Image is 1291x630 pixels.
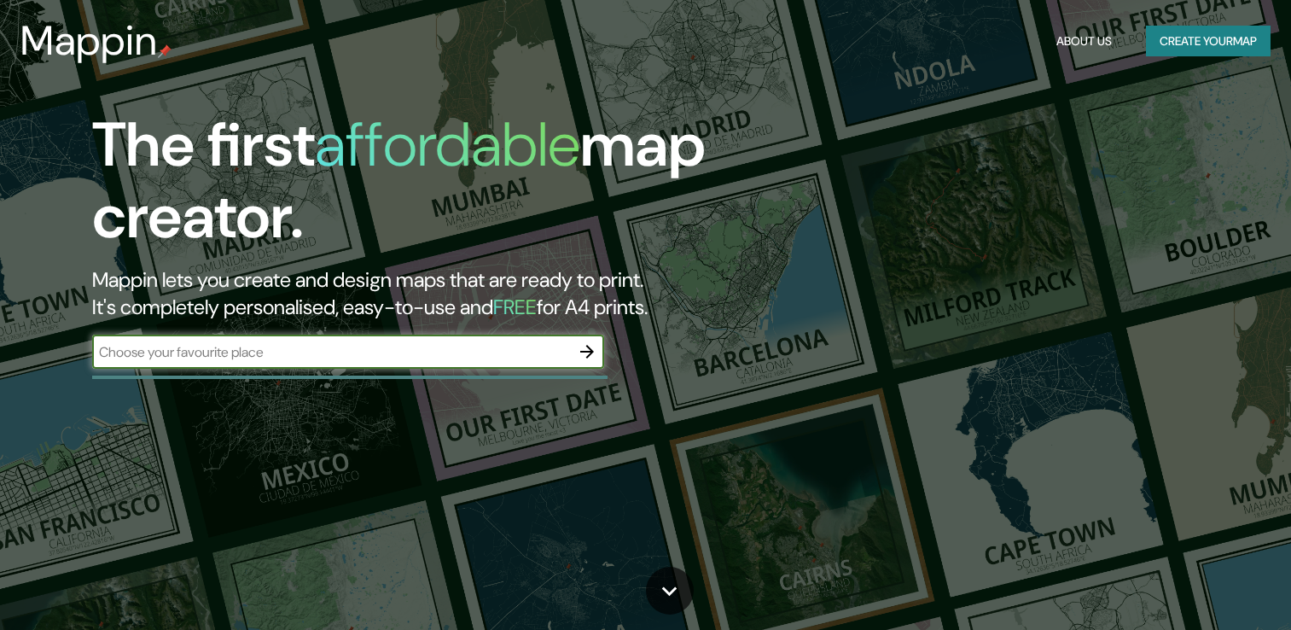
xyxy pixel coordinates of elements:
h3: Mappin [20,17,158,65]
h2: Mappin lets you create and design maps that are ready to print. It's completely personalised, eas... [92,266,738,321]
h1: affordable [315,105,580,184]
input: Choose your favourite place [92,342,570,362]
h1: The first map creator. [92,109,738,266]
h5: FREE [493,294,537,320]
button: About Us [1050,26,1119,57]
img: mappin-pin [158,44,172,58]
button: Create yourmap [1146,26,1271,57]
